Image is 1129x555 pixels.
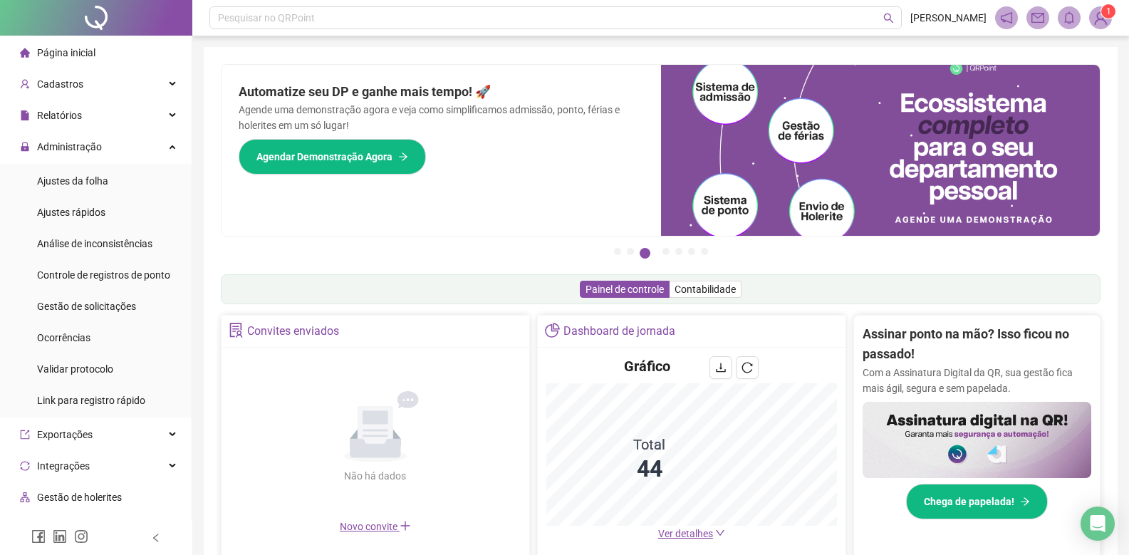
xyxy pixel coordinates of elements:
[37,363,113,375] span: Validar protocolo
[1090,7,1111,28] img: 93960
[239,102,644,133] p: Agende uma demonstração agora e veja como simplificamos admissão, ponto, férias e holerites em um...
[20,79,30,89] span: user-add
[1106,6,1111,16] span: 1
[256,149,392,165] span: Agendar Demonstração Agora
[239,82,644,102] h2: Automatize seu DP e ganhe mais tempo! 🚀
[924,494,1014,509] span: Chega de papelada!
[37,141,102,152] span: Administração
[1031,11,1044,24] span: mail
[398,152,408,162] span: arrow-right
[37,110,82,121] span: Relatórios
[863,402,1091,478] img: banner%2F02c71560-61a6-44d4-94b9-c8ab97240462.png
[1000,11,1013,24] span: notification
[37,429,93,440] span: Exportações
[715,528,725,538] span: down
[247,319,339,343] div: Convites enviados
[37,47,95,58] span: Página inicial
[20,110,30,120] span: file
[688,248,695,255] button: 6
[1081,507,1115,541] div: Open Intercom Messenger
[400,520,411,531] span: plus
[37,301,136,312] span: Gestão de solicitações
[310,468,441,484] div: Não há dados
[715,362,727,373] span: download
[614,248,621,255] button: 1
[586,284,664,295] span: Painel de controle
[20,430,30,440] span: export
[37,332,90,343] span: Ocorrências
[624,356,670,376] h4: Gráfico
[37,207,105,218] span: Ajustes rápidos
[863,365,1091,396] p: Com a Assinatura Digital da QR, sua gestão fica mais ágil, segura e sem papelada.
[640,248,650,259] button: 3
[229,323,244,338] span: solution
[37,78,83,90] span: Cadastros
[20,492,30,502] span: apartment
[545,323,560,338] span: pie-chart
[910,10,987,26] span: [PERSON_NAME]
[74,529,88,544] span: instagram
[37,238,152,249] span: Análise de inconsistências
[661,65,1101,236] img: banner%2Fd57e337e-a0d3-4837-9615-f134fc33a8e6.png
[53,529,67,544] span: linkedin
[20,48,30,58] span: home
[662,248,670,255] button: 4
[658,528,725,539] a: Ver detalhes down
[151,533,161,543] span: left
[239,139,426,175] button: Agendar Demonstração Agora
[37,269,170,281] span: Controle de registros de ponto
[742,362,753,373] span: reload
[340,521,411,532] span: Novo convite
[883,13,894,24] span: search
[37,395,145,406] span: Link para registro rápido
[1020,497,1030,507] span: arrow-right
[658,528,713,539] span: Ver detalhes
[701,248,708,255] button: 7
[20,142,30,152] span: lock
[906,484,1048,519] button: Chega de papelada!
[1063,11,1076,24] span: bell
[20,461,30,471] span: sync
[37,492,122,503] span: Gestão de holerites
[675,284,736,295] span: Contabilidade
[627,248,634,255] button: 2
[1101,4,1115,19] sup: Atualize o seu contato no menu Meus Dados
[37,460,90,472] span: Integrações
[31,529,46,544] span: facebook
[37,175,108,187] span: Ajustes da folha
[675,248,682,255] button: 5
[863,324,1091,365] h2: Assinar ponto na mão? Isso ficou no passado!
[563,319,675,343] div: Dashboard de jornada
